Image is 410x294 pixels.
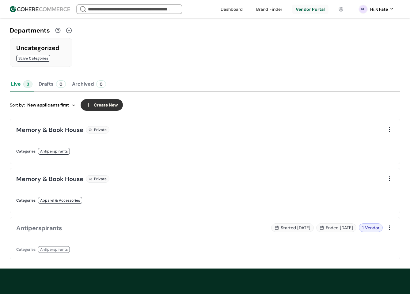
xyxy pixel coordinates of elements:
[271,223,314,232] div: Started [DATE]
[71,77,107,91] button: Archived
[10,102,76,108] div: Sort by:
[370,6,388,13] div: Hi, K Fate
[10,6,70,12] img: Cohere Logo
[27,102,69,108] span: New applicants first
[16,246,36,253] div: Categories
[359,223,383,232] div: 1 Vendor
[16,223,62,233] div: Antiperspirants
[56,80,66,88] div: 0
[81,99,123,111] button: Create New
[359,5,368,14] svg: 0 percent
[96,80,106,88] div: 0
[10,26,50,35] div: Departments
[370,6,394,13] button: Hi,K Fate
[23,80,32,88] div: 3
[10,77,34,91] button: Live
[316,223,356,232] div: Ended [DATE]
[37,77,67,91] button: Drafts
[38,246,70,253] div: Antiperspirants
